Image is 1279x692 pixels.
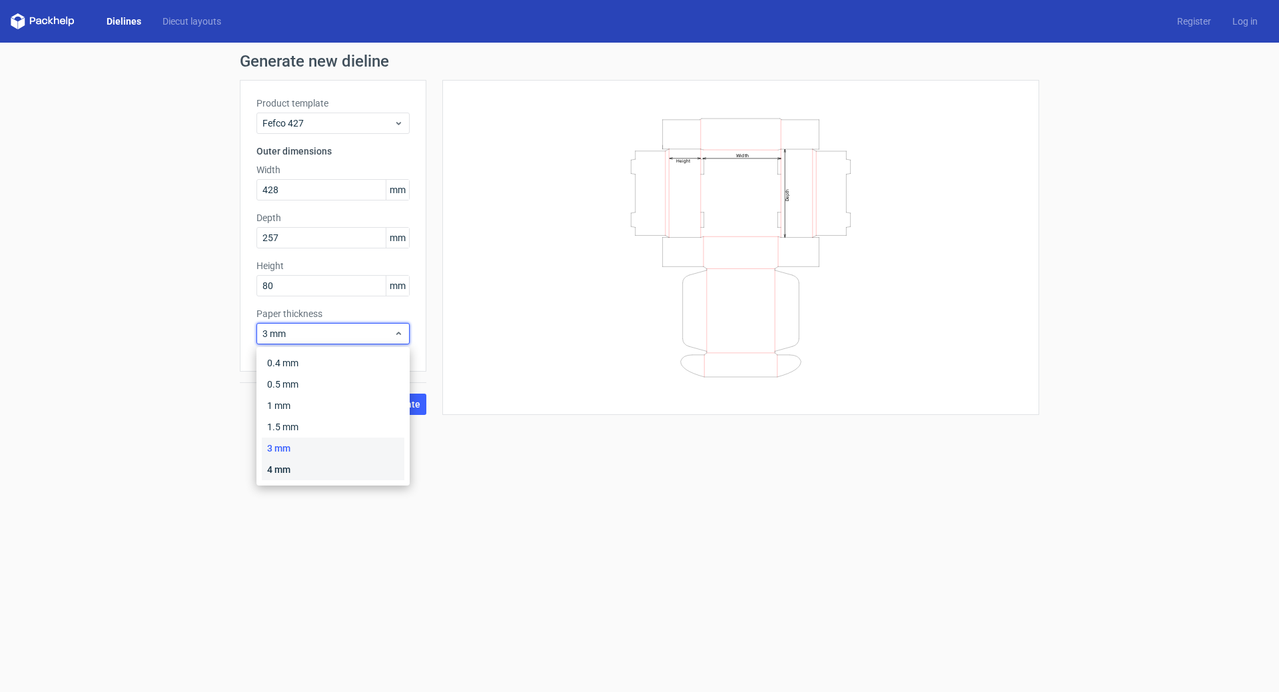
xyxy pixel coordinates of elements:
div: 0.4 mm [262,352,404,374]
label: Width [256,163,410,176]
span: mm [386,228,409,248]
div: 0.5 mm [262,374,404,395]
label: Product template [256,97,410,110]
span: Fefco 427 [262,117,394,130]
label: Paper thickness [256,307,410,320]
div: 3 mm [262,438,404,459]
label: Depth [256,211,410,224]
a: Log in [1222,15,1268,28]
h1: Generate new dieline [240,53,1039,69]
label: Height [256,259,410,272]
div: 1.5 mm [262,416,404,438]
text: Height [676,158,690,163]
a: Dielines [96,15,152,28]
text: Width [736,152,749,158]
div: 1 mm [262,395,404,416]
span: mm [386,276,409,296]
div: 4 mm [262,459,404,480]
a: Register [1166,15,1222,28]
a: Diecut layouts [152,15,232,28]
span: mm [386,180,409,200]
h3: Outer dimensions [256,145,410,158]
span: 3 mm [262,327,394,340]
text: Depth [785,188,790,200]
